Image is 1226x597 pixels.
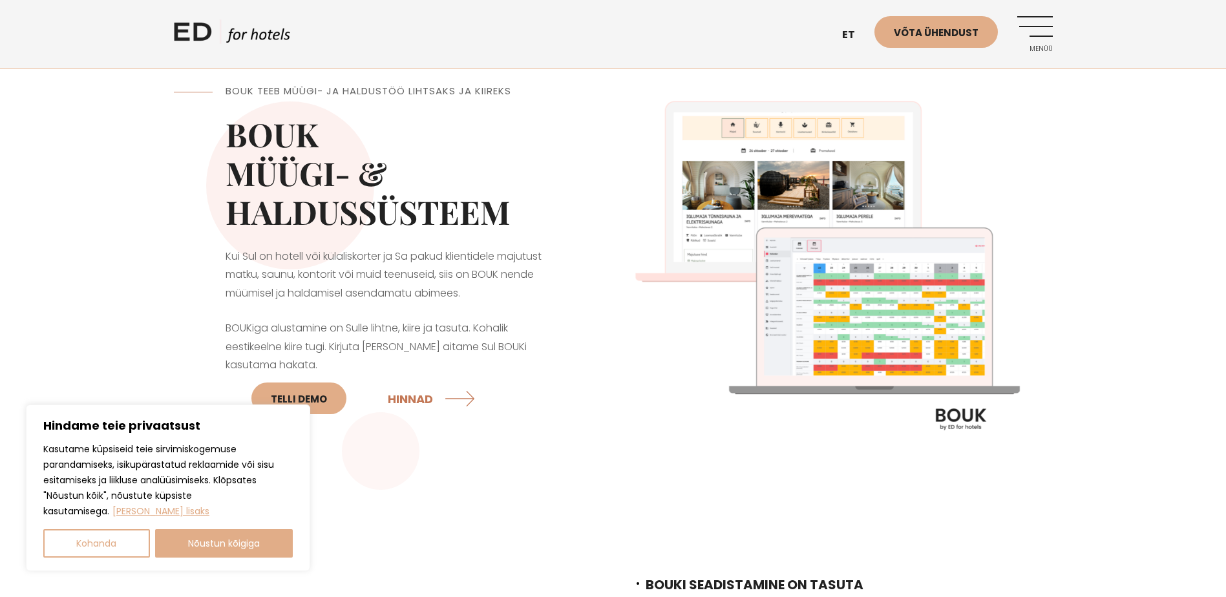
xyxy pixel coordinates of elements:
span: BOUK TEEB MÜÜGI- JA HALDUSTÖÖ LIHTSAKS JA KIIREKS [226,84,511,98]
a: Telli DEMO [251,382,346,414]
a: HINNAD [388,381,478,415]
a: ED HOTELS [174,19,290,52]
h2: BOUK MÜÜGI- & HALDUSSÜSTEEM [226,115,562,231]
a: Võta ühendust [874,16,998,48]
button: Kohanda [43,529,150,558]
a: Menüü [1017,16,1053,52]
p: Kasutame küpsiseid teie sirvimiskogemuse parandamiseks, isikupärastatud reklaamide või sisu esita... [43,441,293,519]
p: BOUKiga alustamine on Sulle lihtne, kiire ja tasuta. Kohalik eestikeelne kiire tugi. Kirjuta [PER... [226,319,562,423]
span: Menüü [1017,45,1053,53]
span: BOUKI SEADISTAMINE ON TASUTA [646,576,863,594]
a: Loe lisaks [112,504,210,518]
a: et [836,19,874,51]
button: Nõustun kõigiga [155,529,293,558]
p: Kui Sul on hotell või külaliskorter ja Sa pakud klientidele majutust matku, saunu, kontorit või m... [226,247,562,303]
p: Hindame teie privaatsust [43,418,293,434]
